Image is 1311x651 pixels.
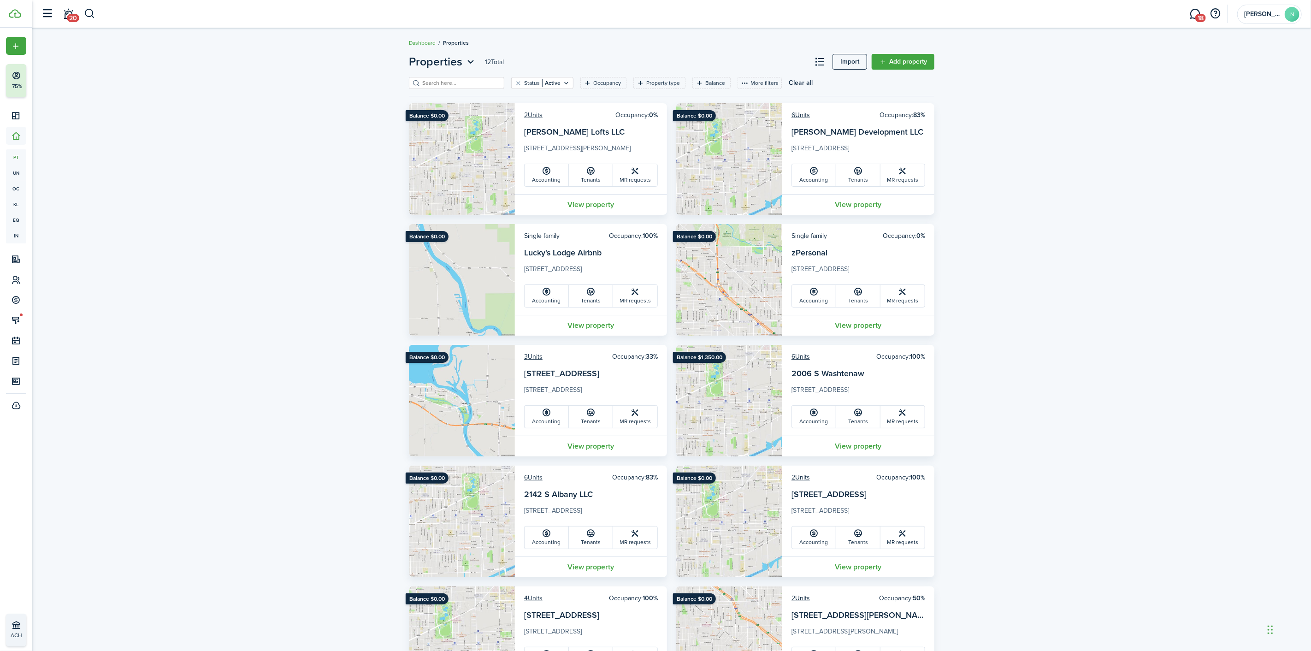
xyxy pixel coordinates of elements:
ribbon: Balance $1,350.00 [673,352,726,363]
a: oc [6,181,26,196]
span: Nikki [1244,11,1281,18]
a: Tenants [569,164,613,186]
card-header-right: Occupancy: [876,473,925,482]
button: Clear filter [514,79,522,87]
span: pt [6,149,26,165]
ribbon: Balance $0.00 [673,231,716,242]
button: Properties [409,53,477,70]
card-description: [STREET_ADDRESS] [791,264,925,279]
button: Open resource center [1208,6,1223,22]
div: Drag [1268,616,1273,644]
img: Property avatar [409,466,515,577]
a: [PERSON_NAME] Development LLC [791,126,923,138]
button: More filters [738,77,782,89]
card-header-left: Single family [524,231,560,241]
a: MR requests [613,527,657,549]
a: Accounting [525,527,569,549]
card-header-right: Occupancy: [609,231,658,241]
a: [STREET_ADDRESS] [524,367,599,379]
img: Property avatar [676,224,782,336]
filter-tag-label: Property type [646,79,680,87]
a: Lucky's Lodge Airbnb [524,247,602,259]
ribbon: Balance $0.00 [406,110,449,121]
button: Open menu [409,53,477,70]
b: 100% [643,231,658,241]
filter-tag: Open filter [692,77,731,89]
card-header-right: Occupancy: [879,593,925,603]
span: Properties [409,53,462,70]
ribbon: Balance $0.00 [673,473,716,484]
a: 2Units [791,593,810,603]
card-description: [STREET_ADDRESS][PERSON_NAME] [791,627,925,641]
b: 100% [910,473,925,482]
card-header-left: Single family [791,231,827,241]
a: 2142 S Albany LLC [524,488,593,500]
a: Accounting [525,164,569,186]
button: Open sidebar [39,5,56,23]
card-header-right: Occupancy: [615,110,658,120]
a: View property [782,194,934,215]
a: Add property [872,54,934,70]
card-description: [STREET_ADDRESS] [524,506,658,521]
a: [PERSON_NAME] Lofts LLC [524,126,625,138]
p: ACH [11,631,65,639]
a: Accounting [792,285,836,307]
a: View property [515,556,667,577]
card-header-right: Occupancy: [883,231,925,241]
card-header-right: Occupancy: [876,352,925,361]
a: Tenants [836,527,880,549]
a: Tenants [836,406,880,428]
a: Accounting [525,285,569,307]
card-description: [STREET_ADDRESS] [791,143,925,158]
img: Property avatar [409,103,515,215]
ribbon: Balance $0.00 [673,593,716,604]
p: 75% [12,83,23,90]
card-description: [STREET_ADDRESS][PERSON_NAME] [524,143,658,158]
a: Import [833,54,867,70]
b: 83% [646,473,658,482]
filter-tag-label: Occupancy [593,79,621,87]
a: kl [6,196,26,212]
iframe: Chat Widget [1158,551,1311,651]
span: 20 [67,14,79,22]
a: MR requests [613,285,657,307]
img: Property avatar [676,345,782,456]
span: eq [6,212,26,228]
a: View property [515,315,667,336]
filter-tag-label: Status [524,79,540,87]
filter-tag: Open filter [580,77,626,89]
ribbon: Balance $0.00 [673,110,716,121]
img: Property avatar [409,224,515,336]
ribbon: Balance $0.00 [406,473,449,484]
a: 2006 S Washtenaw [791,367,864,379]
avatar-text: N [1285,7,1299,22]
a: un [6,165,26,181]
img: Property avatar [409,345,515,456]
a: Accounting [792,527,836,549]
b: 83% [913,110,925,120]
ribbon: Balance $0.00 [406,231,449,242]
header-page-total: 12 Total [485,57,504,67]
button: Search [84,6,95,22]
a: Notifications [60,2,77,26]
a: in [6,228,26,243]
a: Accounting [792,406,836,428]
a: [STREET_ADDRESS] [791,488,867,500]
button: Open menu [6,37,26,55]
ribbon: Balance $0.00 [406,593,449,604]
card-header-right: Occupancy: [609,593,658,603]
b: 33% [646,352,658,361]
a: [STREET_ADDRESS] [524,609,599,621]
filter-tag-label: Balance [705,79,725,87]
a: ACH [6,614,26,646]
button: 75% [6,64,83,97]
span: Properties [443,39,469,47]
a: Tenants [836,285,880,307]
a: Tenants [569,406,613,428]
card-description: [STREET_ADDRESS] [524,264,658,279]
